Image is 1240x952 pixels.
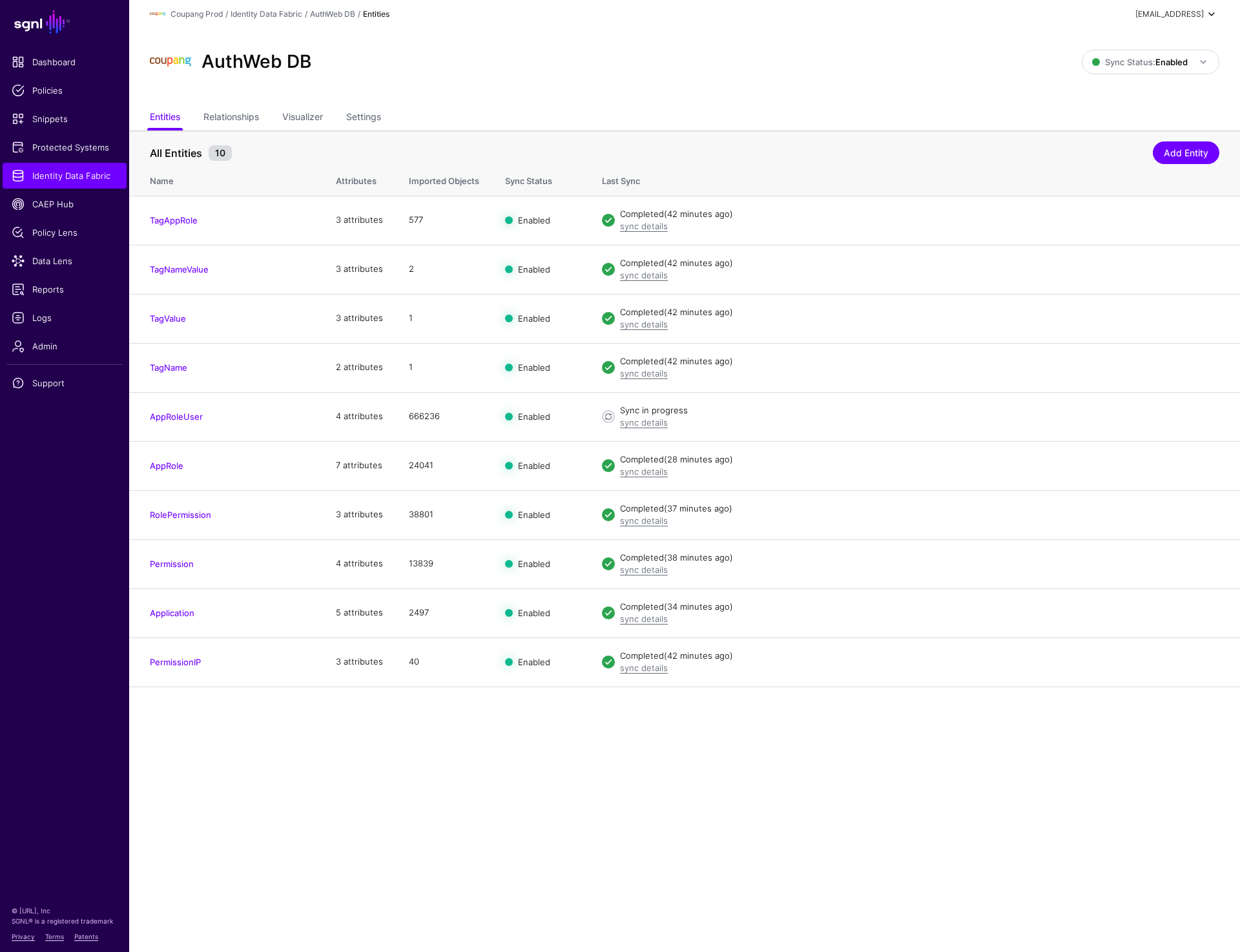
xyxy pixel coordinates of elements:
span: Enabled [518,215,550,225]
a: CAEP Hub [3,191,127,217]
td: 2 attributes [323,343,396,392]
div: / [355,8,363,20]
a: Policy Lens [3,220,127,245]
a: Data Lens [3,248,127,274]
a: Permission [150,559,194,569]
th: Name [129,162,323,196]
div: Completed (37 minutes ago) [620,502,1219,515]
a: sync details [620,270,668,280]
span: Enabled [518,411,550,422]
td: 5 attributes [323,588,396,637]
span: Policies [12,84,118,97]
span: Enabled [518,657,550,667]
a: AppRoleUser [150,411,203,422]
a: Coupang Prod [170,9,223,19]
a: Settings [346,106,381,130]
div: Sync in progress [620,404,1219,417]
span: Enabled [518,362,550,373]
span: Enabled [518,608,550,618]
p: SGNL® is a registered trademark [12,916,118,926]
span: CAEP Hub [12,198,118,211]
td: 666236 [396,392,492,441]
div: Completed (42 minutes ago) [620,306,1219,319]
a: sync details [620,515,668,526]
td: 24041 [396,441,492,490]
a: sync details [620,221,668,231]
a: Patents [74,933,98,940]
strong: Entities [363,9,389,19]
span: Enabled [518,460,550,471]
td: 577 [396,196,492,245]
a: Identity Data Fabric [231,9,302,19]
strong: Enabled [1155,57,1188,67]
a: AppRole [150,460,183,471]
span: All Entities [147,145,205,161]
div: Completed (42 minutes ago) [620,650,1219,663]
a: AuthWeb DB [310,9,355,19]
th: Sync Status [492,162,589,196]
span: Protected Systems [12,141,118,154]
span: Enabled [518,510,550,520]
a: TagValue [150,313,186,324]
td: 2497 [396,588,492,637]
td: 38801 [396,490,492,539]
span: Enabled [518,264,550,274]
div: Completed (42 minutes ago) [620,355,1219,368]
th: Attributes [323,162,396,196]
a: Add Entity [1153,141,1219,164]
td: 13839 [396,539,492,588]
div: Completed (28 minutes ago) [620,453,1219,466]
td: 4 attributes [323,539,396,588]
span: Sync Status: [1092,57,1188,67]
a: sync details [620,319,668,329]
th: Last Sync [589,162,1240,196]
span: Enabled [518,559,550,569]
img: svg+xml;base64,PHN2ZyBpZD0iTG9nbyIgeG1sbnM9Imh0dHA6Ly93d3cudzMub3JnLzIwMDAvc3ZnIiB3aWR0aD0iMTIxLj... [150,41,191,83]
a: TagNameValue [150,264,209,274]
a: sync details [620,368,668,378]
a: RolePermission [150,510,211,520]
small: 10 [209,145,232,161]
th: Imported Objects [396,162,492,196]
a: sync details [620,466,668,477]
a: Reports [3,276,127,302]
img: svg+xml;base64,PHN2ZyBpZD0iTG9nbyIgeG1sbnM9Imh0dHA6Ly93d3cudzMub3JnLzIwMDAvc3ZnIiB3aWR0aD0iMTIxLj... [150,6,165,22]
span: Snippets [12,112,118,125]
a: Entities [150,106,180,130]
a: sync details [620,663,668,673]
div: / [223,8,231,20]
td: 2 [396,245,492,294]
td: 3 attributes [323,245,396,294]
span: Identity Data Fabric [12,169,118,182]
a: Snippets [3,106,127,132]
a: SGNL [8,8,121,36]
td: 7 attributes [323,441,396,490]
td: 3 attributes [323,294,396,343]
span: Reports [12,283,118,296]
span: Admin [12,340,118,353]
td: 40 [396,637,492,687]
div: / [302,8,310,20]
a: Terms [45,933,64,940]
a: sync details [620,614,668,624]
a: Identity Data Fabric [3,163,127,189]
span: Logs [12,311,118,324]
span: Dashboard [12,56,118,68]
a: Protected Systems [3,134,127,160]
a: Relationships [203,106,259,130]
td: 3 attributes [323,490,396,539]
a: TagName [150,362,187,373]
a: Policies [3,78,127,103]
a: Admin [3,333,127,359]
div: Completed (38 minutes ago) [620,552,1219,564]
div: Completed (34 minutes ago) [620,601,1219,614]
h2: AuthWeb DB [201,51,311,73]
a: Privacy [12,933,35,940]
td: 3 attributes [323,637,396,687]
a: PermissionIP [150,657,201,667]
span: Enabled [518,313,550,324]
a: sync details [620,417,668,428]
a: TagAppRole [150,215,198,225]
span: Data Lens [12,254,118,267]
a: Visualizer [282,106,323,130]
